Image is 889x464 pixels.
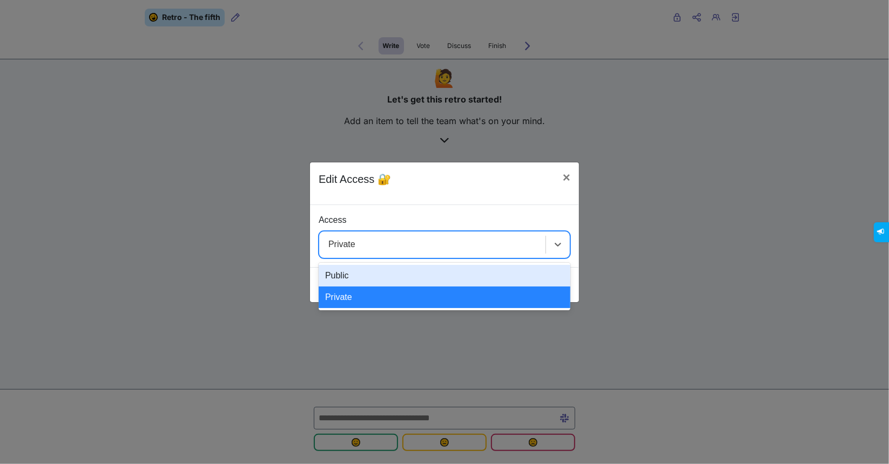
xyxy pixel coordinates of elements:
span:  [8,3,14,10]
div: Private [319,286,570,308]
span: × [563,170,570,185]
p: Edit Access 🔐 [319,171,391,187]
div: Private [328,238,355,251]
div: Public [319,265,570,286]
label: Access [319,214,347,227]
button: Close [554,162,579,193]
